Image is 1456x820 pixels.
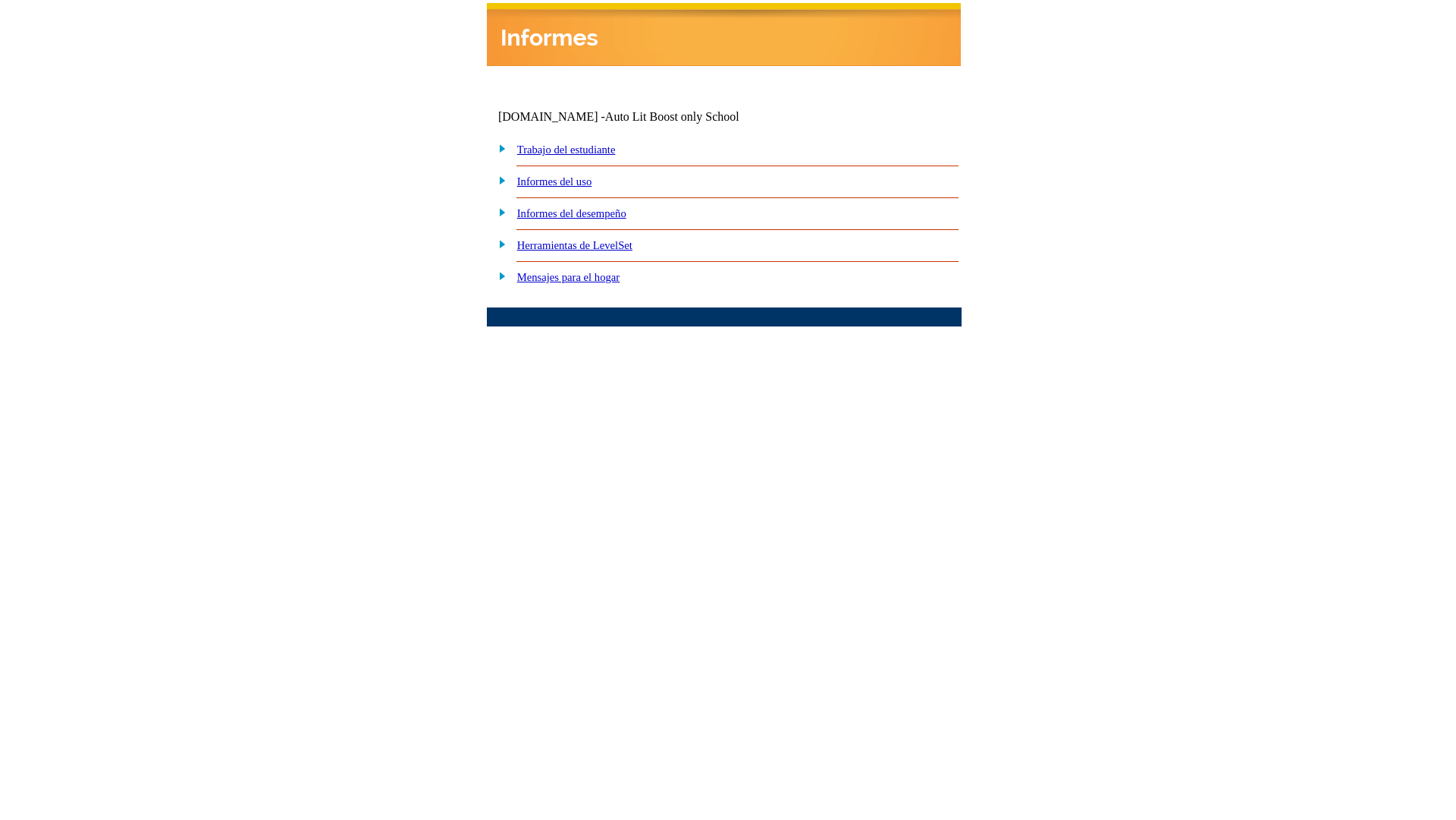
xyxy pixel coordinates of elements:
[491,205,507,219] img: plus.gif
[491,269,507,282] img: plus.gif
[498,110,777,124] td: [DOMAIN_NAME] -
[605,110,739,123] nobr: Auto Lit Boost only School
[517,239,632,251] a: Herramientas de LevelSet
[491,237,507,251] img: plus.gif
[517,207,626,219] a: Informes del desempeño
[517,143,616,156] a: Trabajo del estudiante
[487,3,961,66] img: header
[491,173,507,187] img: plus.gif
[517,175,592,188] a: Informes del uso
[491,141,507,155] img: plus.gif
[517,271,620,283] a: Mensajes para el hogar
